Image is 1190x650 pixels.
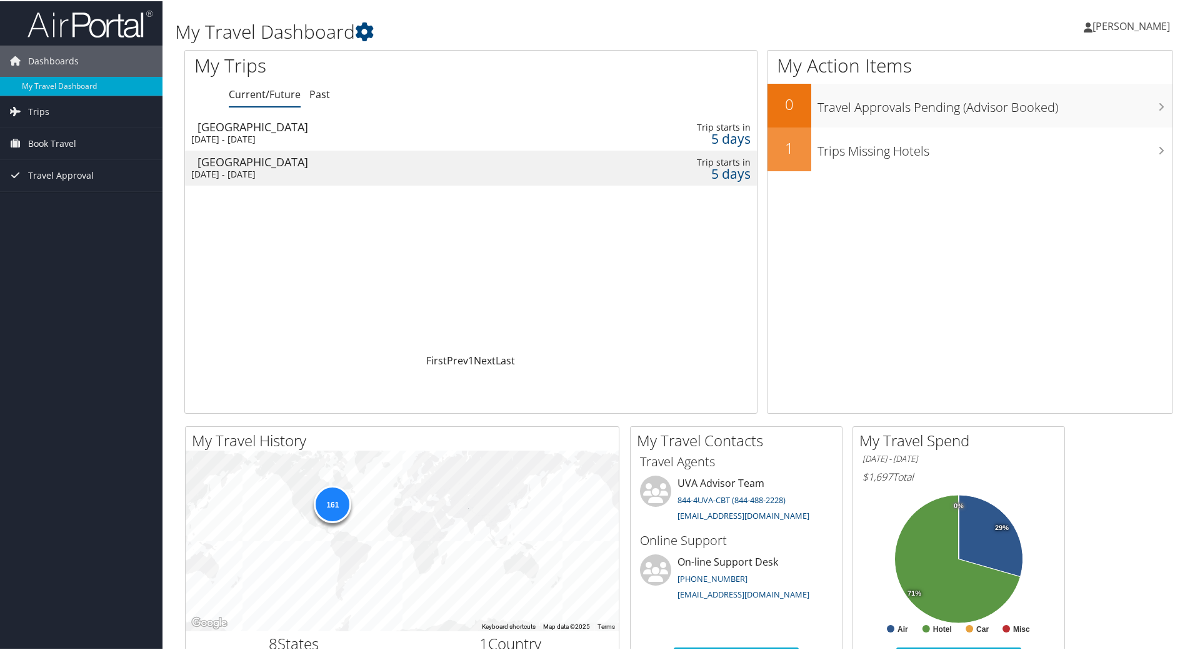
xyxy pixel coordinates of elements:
[624,132,751,143] div: 5 days
[677,587,809,599] a: [EMAIL_ADDRESS][DOMAIN_NAME]
[28,95,49,126] span: Trips
[197,155,553,166] div: [GEOGRAPHIC_DATA]
[426,352,447,366] a: First
[862,469,892,482] span: $1,697
[817,135,1172,159] h3: Trips Missing Hotels
[933,624,952,632] text: Hotel
[474,352,496,366] a: Next
[468,352,474,366] a: 1
[189,614,230,630] img: Google
[767,92,811,114] h2: 0
[624,156,751,167] div: Trip starts in
[543,622,590,629] span: Map data ©2025
[496,352,515,366] a: Last
[27,8,152,37] img: airportal-logo.png
[624,121,751,132] div: Trip starts in
[314,484,351,522] div: 161
[767,126,1172,170] a: 1Trips Missing Hotels
[191,132,547,144] div: [DATE] - [DATE]
[907,589,921,596] tspan: 71%
[637,429,842,450] h2: My Travel Contacts
[482,621,536,630] button: Keyboard shortcuts
[28,127,76,158] span: Book Travel
[197,120,553,131] div: [GEOGRAPHIC_DATA]
[640,452,832,469] h3: Travel Agents
[767,82,1172,126] a: 0Travel Approvals Pending (Advisor Booked)
[1013,624,1030,632] text: Misc
[859,429,1064,450] h2: My Travel Spend
[767,51,1172,77] h1: My Action Items
[817,91,1172,115] h3: Travel Approvals Pending (Advisor Booked)
[1092,18,1170,32] span: [PERSON_NAME]
[640,531,832,548] h3: Online Support
[677,493,786,504] a: 844-4UVA-CBT (844-488-2228)
[1084,6,1182,44] a: [PERSON_NAME]
[677,509,809,520] a: [EMAIL_ADDRESS][DOMAIN_NAME]
[191,167,547,179] div: [DATE] - [DATE]
[624,167,751,178] div: 5 days
[634,474,839,526] li: UVA Advisor Team
[897,624,908,632] text: Air
[995,523,1009,531] tspan: 29%
[189,614,230,630] a: Open this area in Google Maps (opens a new window)
[976,624,989,632] text: Car
[192,429,619,450] h2: My Travel History
[677,572,747,583] a: [PHONE_NUMBER]
[28,159,94,190] span: Travel Approval
[862,469,1055,482] h6: Total
[194,51,509,77] h1: My Trips
[175,17,847,44] h1: My Travel Dashboard
[229,86,301,100] a: Current/Future
[597,622,615,629] a: Terms (opens in new tab)
[954,501,964,509] tspan: 0%
[634,553,839,604] li: On-line Support Desk
[28,44,79,76] span: Dashboards
[862,452,1055,464] h6: [DATE] - [DATE]
[767,136,811,157] h2: 1
[447,352,468,366] a: Prev
[309,86,330,100] a: Past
